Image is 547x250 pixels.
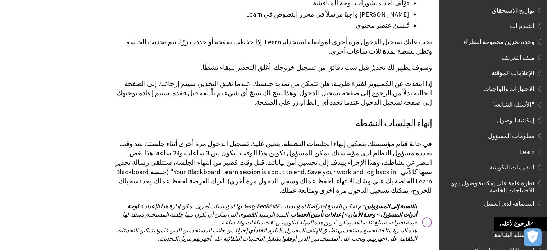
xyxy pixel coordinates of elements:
p: إذا ابتعدت عن الكمبيوتر لفترة طويلة، فلن تتمكن من تمديد جلستك. عندما تغلق التحذير، سيتم إرجاعك إل... [114,79,432,108]
span: وحدة تخزين مجموعة النظراء [463,36,534,45]
span: "الأسئلة الشائعة" [491,99,534,108]
span: الإعلامات المؤقتة [492,67,534,77]
p: وسوف يظهر لك تحذيرٌ قبل ست دقائق من تسجيل خروجك. أغلق التحذير للبقاء نشطًا. [114,63,432,72]
span: الاختبارات والواجبات [483,83,534,92]
li: تُنشئ عنصر محتوى [114,21,409,31]
span: التقديرات [510,20,534,30]
span: إمكانية الوصول [497,114,534,124]
li: [PERSON_NAME] واجبًا مرسلاً في محرر النصوص في Learn [114,9,409,19]
span: معلومات المسؤول [488,130,534,140]
span: استضافة لدى العميل [484,197,534,207]
span: لوحة أدوات المسؤول > وحدة الأمان > إعدادات تأمين الحساب [127,203,417,218]
span: تواريخ الاستحقاق [492,4,534,14]
span: الطلاب [516,213,534,223]
span: التقييمات التكوينية [489,161,534,171]
span: ملف التعريف [502,51,534,61]
span: "الأسئلة الشائعة" [491,229,534,239]
a: الرجوع لأعلى [494,217,547,230]
span: Learn [520,146,534,155]
button: فتح التفضيلات [524,228,542,246]
span: بالنسبة إلى المسؤولين: [363,203,417,210]
span: نظرة عامة على إمكانية وصول ذوي الاحتياجات الخاصة [448,177,534,194]
p: تم تمكين الميزة افتراضيًا لمؤسسات FedRAMP وتعطيلها لمؤسسات أخرى. يمكن إدارة هذا الإعداد في . المد... [114,202,432,242]
p: في حالة قيام مؤسستك بتمكين إنهاء الجلسات النشطة، يتعين عليك تسجيل الدخول مرة أخرى أثناء جلستك بعد... [114,139,432,196]
p: يجب عليك تسجيل الدخول مرة أخرى لمواصلة استخدام Learn. إذا حفظت صفحة أو حددت زرًا، يتم تحديث الجلس... [114,37,432,56]
h3: إنهاء الجلسات النشطة [114,117,432,130]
